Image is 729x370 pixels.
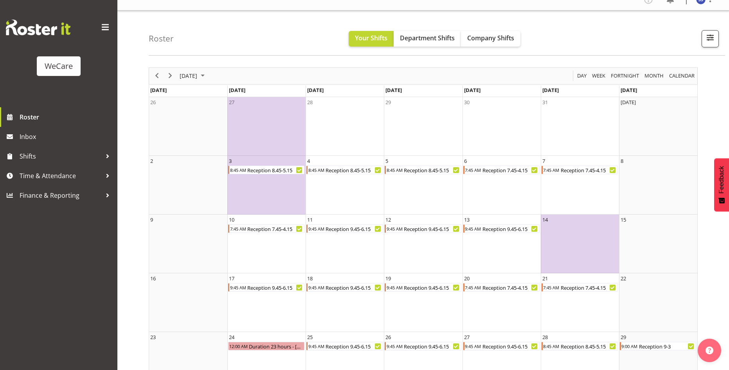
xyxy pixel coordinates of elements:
[150,216,153,224] div: 9
[543,342,560,350] div: 8:45 AM
[464,87,481,94] span: [DATE]
[576,71,588,81] button: Timeline Day
[325,342,382,350] div: Reception 9.45-6.15
[307,157,310,165] div: 4
[165,71,176,81] button: Next
[150,333,156,341] div: 23
[149,156,227,215] td: Sunday, November 2, 2025
[247,166,304,174] div: Reception 8.45-5.15
[542,157,545,165] div: 7
[620,342,696,350] div: Reception 9-3 Begin From Saturday, November 29, 2025 at 9:00:00 AM GMT+13:00 Ends At Saturday, No...
[227,273,306,332] td: Monday, November 17, 2025
[227,97,306,156] td: Monday, October 27, 2025
[228,342,304,350] div: Duration 23 hours - Sara Sherwin Begin From Monday, November 24, 2025 at 12:00:00 AM GMT+13:00 En...
[463,166,540,174] div: Reception 7.45-4.15 Begin From Thursday, November 6, 2025 at 7:45:00 AM GMT+13:00 Ends At Thursda...
[638,342,696,350] div: Reception 9-3
[464,283,482,291] div: 7:45 AM
[228,166,304,174] div: Reception 8.45-5.15 Begin From Monday, November 3, 2025 at 8:45:00 AM GMT+13:00 Ends At Monday, N...
[179,71,198,81] span: [DATE]
[306,97,384,156] td: Tuesday, October 28, 2025
[560,283,617,291] div: Reception 7.45-4.15
[463,273,541,332] td: Thursday, November 20, 2025
[591,71,607,81] button: Timeline Week
[20,190,102,201] span: Finance & Reporting
[464,342,482,350] div: 9:45 AM
[400,34,455,42] span: Department Shifts
[385,224,461,233] div: Reception 9.45-6.15 Begin From Wednesday, November 12, 2025 at 9:45:00 AM GMT+13:00 Ends At Wedne...
[306,156,384,215] td: Tuesday, November 4, 2025
[621,98,636,106] div: [DATE]
[591,71,606,81] span: Week
[560,342,617,350] div: Reception 8.45-5.15
[308,283,325,291] div: 9:45 AM
[543,283,560,291] div: 7:45 AM
[164,68,177,84] div: next period
[403,166,461,174] div: Reception 8.45-5.15
[229,87,245,94] span: [DATE]
[150,87,167,94] span: [DATE]
[6,20,70,35] img: Rosterit website logo
[621,342,638,350] div: 9:00 AM
[20,131,113,143] span: Inbox
[619,97,697,156] td: Saturday, November 1, 2025
[307,333,313,341] div: 25
[541,97,619,156] td: Friday, October 31, 2025
[464,225,482,233] div: 9:45 AM
[621,87,637,94] span: [DATE]
[385,98,391,106] div: 29
[306,215,384,273] td: Tuesday, November 11, 2025
[149,215,227,273] td: Sunday, November 9, 2025
[385,166,461,174] div: Reception 8.45-5.15 Begin From Wednesday, November 5, 2025 at 8:45:00 AM GMT+13:00 Ends At Wednes...
[349,31,394,47] button: Your Shifts
[403,225,461,233] div: Reception 9.45-6.15
[619,273,697,332] td: Saturday, November 22, 2025
[541,215,619,273] td: Friday, November 14, 2025
[20,111,113,123] span: Roster
[308,225,325,233] div: 9:45 AM
[668,71,695,81] span: calendar
[229,342,248,350] div: 12:00 AM
[464,98,470,106] div: 30
[149,273,227,332] td: Sunday, November 16, 2025
[247,225,304,233] div: Reception 7.45-4.15
[542,342,618,350] div: Reception 8.45-5.15 Begin From Friday, November 28, 2025 at 8:45:00 AM GMT+13:00 Ends At Friday, ...
[385,216,391,224] div: 12
[403,342,461,350] div: Reception 9.45-6.15
[610,71,640,81] span: Fortnight
[247,283,304,291] div: Reception 9.45-6.15
[541,273,619,332] td: Friday, November 21, 2025
[227,156,306,215] td: Monday, November 3, 2025
[385,274,391,282] div: 19
[178,71,208,81] button: November 2025
[149,97,227,156] td: Sunday, October 26, 2025
[149,34,174,43] h4: Roster
[229,283,247,291] div: 9:45 AM
[542,283,618,292] div: Reception 7.45-4.15 Begin From Friday, November 21, 2025 at 7:45:00 AM GMT+13:00 Ends At Friday, ...
[464,157,467,165] div: 6
[464,166,482,174] div: 7:45 AM
[463,97,541,156] td: Thursday, October 30, 2025
[229,166,247,174] div: 8:45 AM
[306,224,383,233] div: Reception 9.45-6.15 Begin From Tuesday, November 11, 2025 at 9:45:00 AM GMT+13:00 Ends At Tuesday...
[463,283,540,292] div: Reception 7.45-4.15 Begin From Thursday, November 20, 2025 at 7:45:00 AM GMT+13:00 Ends At Thursd...
[308,166,325,174] div: 8:45 AM
[308,342,325,350] div: 9:45 AM
[228,224,304,233] div: Reception 7.45-4.15 Begin From Monday, November 10, 2025 at 7:45:00 AM GMT+13:00 Ends At Monday, ...
[714,158,729,211] button: Feedback - Show survey
[386,283,403,291] div: 9:45 AM
[150,274,156,282] div: 16
[229,333,234,341] div: 24
[355,34,387,42] span: Your Shifts
[150,68,164,84] div: previous period
[482,166,539,174] div: Reception 7.45-4.15
[668,71,696,81] button: Month
[306,273,384,332] td: Tuesday, November 18, 2025
[177,68,209,84] div: November 2025
[307,274,313,282] div: 18
[227,215,306,273] td: Monday, November 10, 2025
[385,342,461,350] div: Reception 9.45-6.15 Begin From Wednesday, November 26, 2025 at 9:45:00 AM GMT+13:00 Ends At Wedne...
[463,156,541,215] td: Thursday, November 6, 2025
[610,71,641,81] button: Fortnight
[386,342,403,350] div: 9:45 AM
[542,216,548,224] div: 14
